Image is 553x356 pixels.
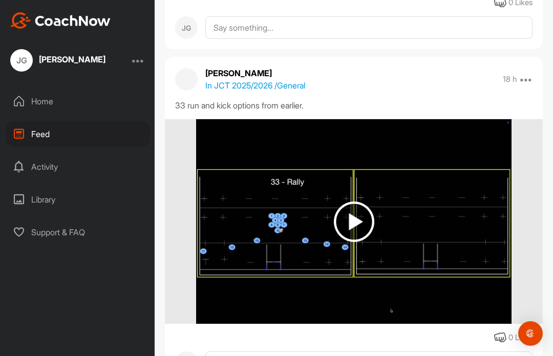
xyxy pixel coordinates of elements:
[175,99,533,112] div: 33 run and kick options from earlier.
[6,88,150,114] div: Home
[175,16,198,39] div: JG
[6,121,150,147] div: Feed
[503,74,517,84] p: 18 h
[6,187,150,212] div: Library
[205,67,305,79] p: [PERSON_NAME]
[6,219,150,245] div: Support & FAQ
[10,12,111,29] img: CoachNow
[334,202,374,242] img: play
[10,49,33,72] div: JG
[508,332,533,344] div: 0 Likes
[205,79,305,92] p: In JCT 2025/2026 / General
[196,119,511,324] img: media
[518,321,543,346] div: Open Intercom Messenger
[39,55,105,63] div: [PERSON_NAME]
[6,154,150,180] div: Activity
